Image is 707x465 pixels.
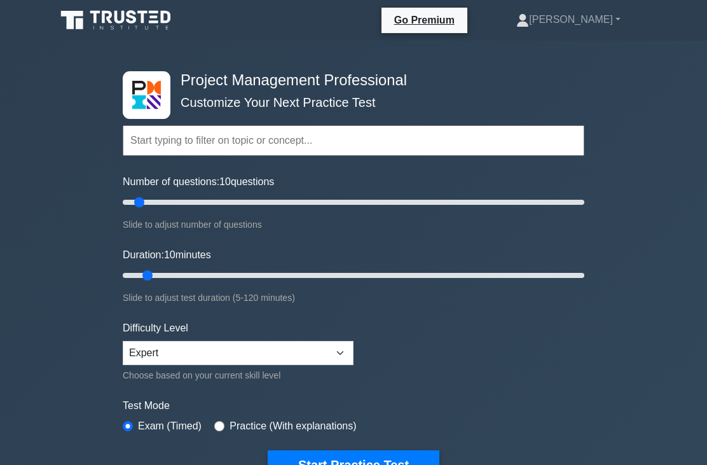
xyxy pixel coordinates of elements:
span: 10 [164,249,175,260]
label: Practice (With explanations) [230,419,356,434]
label: Difficulty Level [123,321,188,336]
div: Choose based on your current skill level [123,368,353,383]
label: Duration: minutes [123,247,211,263]
a: Go Premium [387,12,462,28]
a: [PERSON_NAME] [486,7,651,32]
div: Slide to adjust test duration (5-120 minutes) [123,290,584,305]
span: 10 [219,176,231,187]
label: Number of questions: questions [123,174,274,190]
div: Slide to adjust number of questions [123,217,584,232]
h4: Project Management Professional [175,71,522,89]
input: Start typing to filter on topic or concept... [123,125,584,156]
label: Exam (Timed) [138,419,202,434]
label: Test Mode [123,398,584,413]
